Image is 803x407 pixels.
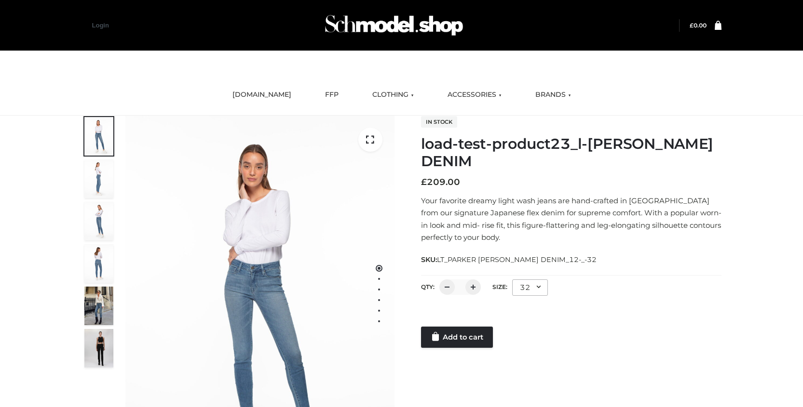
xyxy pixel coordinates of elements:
a: Login [92,22,109,29]
span: LT_PARKER [PERSON_NAME] DENIM_12-_-32 [437,255,597,264]
bdi: 209.00 [421,177,460,187]
img: Bowery-Skinny_Cove-1.jpg [84,287,113,325]
a: FFP [318,84,346,105]
span: SKU: [421,254,598,265]
img: Schmodel Admin 964 [322,6,466,44]
img: 2001KLX-Ava-skinny-cove-2-scaled_32c0e67e-5e94-449c-a916-4c02a8c03427.jpg [84,244,113,283]
p: Your favorite dreamy light wash jeans are hand-crafted in [GEOGRAPHIC_DATA] from our signature Ja... [421,195,721,244]
span: In stock [421,116,457,128]
img: 2001KLX-Ava-skinny-cove-4-scaled_4636a833-082b-4702-abec-fd5bf279c4fc.jpg [84,159,113,198]
h1: load-test-product23_l-[PERSON_NAME] DENIM [421,135,721,170]
img: 49df5f96394c49d8b5cbdcda3511328a.HD-1080p-2.5Mbps-49301101_thumbnail.jpg [84,329,113,368]
div: 32 [512,279,548,296]
a: Add to cart [421,327,493,348]
img: 2001KLX-Ava-skinny-cove-3-scaled_eb6bf915-b6b9-448f-8c6c-8cabb27fd4b2.jpg [84,202,113,240]
a: CLOTHING [365,84,421,105]
a: ACCESSORIES [440,84,509,105]
span: £ [421,177,427,187]
a: £0.00 [690,22,707,29]
a: BRANDS [528,84,578,105]
span: £ [690,22,694,29]
a: [DOMAIN_NAME] [225,84,299,105]
label: QTY: [421,283,435,290]
img: 2001KLX-Ava-skinny-cove-1-scaled_9b141654-9513-48e5-b76c-3dc7db129200.jpg [84,117,113,156]
label: Size: [492,283,507,290]
bdi: 0.00 [690,22,707,29]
